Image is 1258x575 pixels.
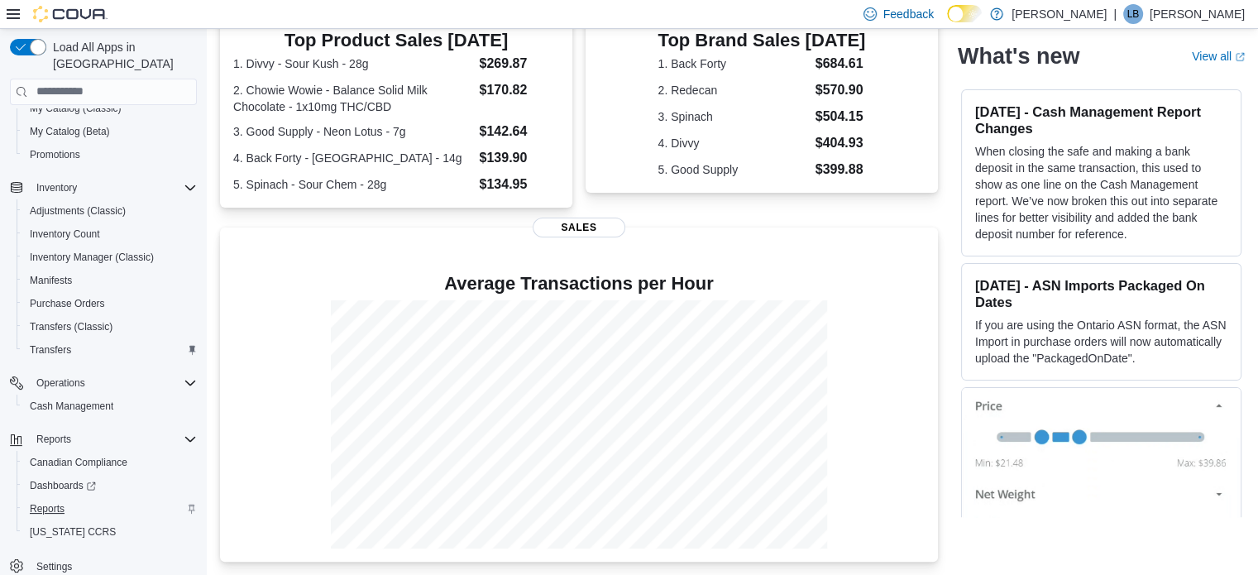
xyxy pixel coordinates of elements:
span: Reports [23,499,197,519]
span: Dashboards [30,479,96,492]
span: Manifests [23,271,197,290]
span: Transfers (Classic) [23,317,197,337]
span: Settings [36,560,72,573]
a: Canadian Compliance [23,453,134,472]
span: Dashboards [23,476,197,496]
h3: Top Brand Sales [DATE] [658,31,866,50]
button: My Catalog (Beta) [17,120,203,143]
span: Inventory Count [23,224,197,244]
span: [US_STATE] CCRS [30,525,116,539]
span: Canadian Compliance [23,453,197,472]
a: Manifests [23,271,79,290]
dt: 1. Back Forty [658,55,809,72]
button: Cash Management [17,395,203,418]
p: If you are using the Ontario ASN format, the ASN Import in purchase orders will now automatically... [975,317,1227,367]
dt: 3. Good Supply - Neon Lotus - 7g [233,123,472,140]
button: Adjustments (Classic) [17,199,203,223]
span: Operations [36,376,85,390]
dt: 2. Chowie Wowie - Balance Solid Milk Chocolate - 1x10mg THC/CBD [233,82,472,115]
h2: What's new [958,43,1079,69]
span: My Catalog (Classic) [23,98,197,118]
span: Reports [36,433,71,446]
span: LB [1127,4,1140,24]
span: My Catalog (Beta) [30,125,110,138]
span: Inventory Count [30,228,100,241]
span: Adjustments (Classic) [30,204,126,218]
span: Load All Apps in [GEOGRAPHIC_DATA] [46,39,197,72]
dt: 2. Redecan [658,82,809,98]
dd: $504.15 [816,107,866,127]
span: Sales [533,218,625,237]
p: | [1113,4,1117,24]
dd: $142.64 [479,122,558,141]
div: Laura Burns [1123,4,1143,24]
span: Cash Management [30,400,113,413]
span: Reports [30,429,197,449]
dt: 4. Divvy [658,135,809,151]
a: View allExternal link [1192,50,1245,63]
button: Inventory Manager (Classic) [17,246,203,269]
span: Reports [30,502,65,515]
button: Transfers [17,338,203,362]
dd: $399.88 [816,160,866,180]
h4: Average Transactions per Hour [233,274,925,294]
button: Canadian Compliance [17,451,203,474]
input: Dark Mode [947,5,982,22]
span: Operations [30,373,197,393]
button: Inventory [30,178,84,198]
p: [PERSON_NAME] [1150,4,1245,24]
span: Promotions [30,148,80,161]
span: Feedback [883,6,934,22]
button: Transfers (Classic) [17,315,203,338]
p: When closing the safe and making a bank deposit in the same transaction, this used to show as one... [975,143,1227,242]
dd: $139.90 [479,148,558,168]
span: My Catalog (Beta) [23,122,197,141]
button: Reports [30,429,78,449]
a: Transfers [23,340,78,360]
h3: [DATE] - Cash Management Report Changes [975,103,1227,137]
img: Cova [33,6,108,22]
button: [US_STATE] CCRS [17,520,203,544]
a: Transfers (Classic) [23,317,119,337]
button: Reports [3,428,203,451]
a: My Catalog (Beta) [23,122,117,141]
dt: 5. Spinach - Sour Chem - 28g [233,176,472,193]
a: Dashboards [17,474,203,497]
button: Operations [30,373,92,393]
a: Promotions [23,145,87,165]
dd: $684.61 [816,54,866,74]
a: Purchase Orders [23,294,112,314]
span: Inventory Manager (Classic) [23,247,197,267]
span: Transfers [23,340,197,360]
button: Manifests [17,269,203,292]
a: Inventory Count [23,224,107,244]
button: Inventory [3,176,203,199]
dd: $404.93 [816,133,866,153]
p: [PERSON_NAME] [1012,4,1107,24]
dd: $269.87 [479,54,558,74]
button: Operations [3,371,203,395]
span: Inventory [30,178,197,198]
a: [US_STATE] CCRS [23,522,122,542]
dd: $570.90 [816,80,866,100]
span: Purchase Orders [23,294,197,314]
dt: 3. Spinach [658,108,809,125]
button: Inventory Count [17,223,203,246]
h3: [DATE] - ASN Imports Packaged On Dates [975,277,1227,310]
a: Cash Management [23,396,120,416]
button: Promotions [17,143,203,166]
dd: $170.82 [479,80,558,100]
a: Adjustments (Classic) [23,201,132,221]
dt: 4. Back Forty - [GEOGRAPHIC_DATA] - 14g [233,150,472,166]
button: Reports [17,497,203,520]
span: Adjustments (Classic) [23,201,197,221]
button: Purchase Orders [17,292,203,315]
dt: 5. Good Supply [658,161,809,178]
span: Cash Management [23,396,197,416]
span: Purchase Orders [30,297,105,310]
a: Dashboards [23,476,103,496]
span: Manifests [30,274,72,287]
span: Dark Mode [947,22,948,23]
span: Promotions [23,145,197,165]
h3: Top Product Sales [DATE] [233,31,559,50]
